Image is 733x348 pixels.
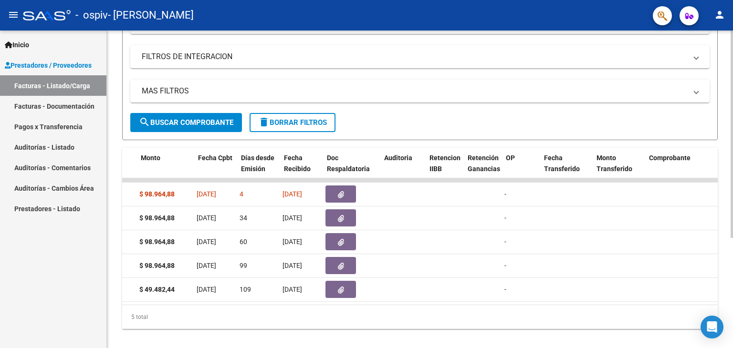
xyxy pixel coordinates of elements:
[464,148,502,190] datatable-header-cell: Retención Ganancias
[139,286,175,293] strong: $ 49.482,44
[283,262,302,269] span: [DATE]
[384,154,412,162] span: Auditoria
[241,154,274,173] span: Días desde Emisión
[280,148,323,190] datatable-header-cell: Fecha Recibido
[250,113,335,132] button: Borrar Filtros
[5,60,92,71] span: Prestadores / Proveedores
[240,286,251,293] span: 109
[504,238,506,246] span: -
[502,148,540,190] datatable-header-cell: OP
[593,148,645,190] datatable-header-cell: Monto Transferido
[645,148,731,190] datatable-header-cell: Comprobante
[468,154,500,173] span: Retención Ganancias
[142,51,687,62] mat-panel-title: FILTROS DE INTEGRACION
[194,148,237,190] datatable-header-cell: Fecha Cpbt
[197,286,216,293] span: [DATE]
[139,214,175,222] strong: $ 98.964,88
[380,148,426,190] datatable-header-cell: Auditoria
[701,316,723,338] div: Open Intercom Messenger
[240,238,247,246] span: 60
[75,5,108,26] span: - ospiv
[504,262,506,269] span: -
[108,5,194,26] span: - [PERSON_NAME]
[283,190,302,198] span: [DATE]
[142,86,687,96] mat-panel-title: MAS FILTROS
[240,214,247,222] span: 34
[429,154,461,173] span: Retencion IIBB
[258,116,270,128] mat-icon: delete
[649,154,691,162] span: Comprobante
[197,190,216,198] span: [DATE]
[8,9,19,20] mat-icon: menu
[283,286,302,293] span: [DATE]
[506,154,515,162] span: OP
[197,238,216,246] span: [DATE]
[198,154,232,162] span: Fecha Cpbt
[139,238,175,246] strong: $ 98.964,88
[504,214,506,222] span: -
[323,148,380,190] datatable-header-cell: Doc Respaldatoria
[137,148,194,190] datatable-header-cell: Monto
[130,80,710,102] mat-expansion-panel-header: MAS FILTROS
[197,262,216,269] span: [DATE]
[5,40,29,50] span: Inicio
[139,190,175,198] strong: $ 98.964,88
[327,154,370,173] span: Doc Respaldatoria
[139,116,150,128] mat-icon: search
[714,9,725,20] mat-icon: person
[283,214,302,222] span: [DATE]
[284,154,311,173] span: Fecha Recibido
[130,45,710,68] mat-expansion-panel-header: FILTROS DE INTEGRACION
[540,148,593,190] datatable-header-cell: Fecha Transferido
[258,118,327,127] span: Borrar Filtros
[426,148,464,190] datatable-header-cell: Retencion IIBB
[130,113,242,132] button: Buscar Comprobante
[139,262,175,269] strong: $ 98.964,88
[544,154,580,173] span: Fecha Transferido
[240,190,243,198] span: 4
[139,118,233,127] span: Buscar Comprobante
[122,305,718,329] div: 5 total
[504,286,506,293] span: -
[504,190,506,198] span: -
[597,154,632,173] span: Monto Transferido
[141,154,160,162] span: Monto
[283,238,302,246] span: [DATE]
[237,148,280,190] datatable-header-cell: Días desde Emisión
[197,214,216,222] span: [DATE]
[240,262,247,269] span: 99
